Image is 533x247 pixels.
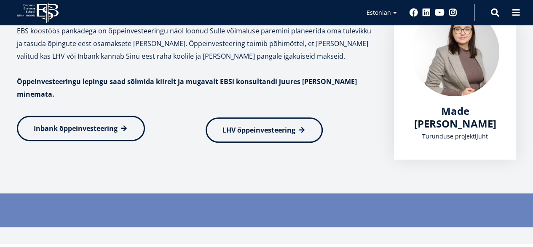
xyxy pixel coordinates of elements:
[422,8,431,17] a: Linkedin
[411,8,499,96] img: Made Katsević
[34,124,118,133] span: Inbank õppeinvesteering
[17,24,377,62] p: EBS koostöös pankadega on õppeinvesteeringu näol loonud Sulle võimaluse paremini planeerida oma t...
[410,8,418,17] a: Facebook
[206,117,323,143] a: LHV õppeinvesteering
[414,104,496,130] span: Made [PERSON_NAME]
[17,116,145,141] a: Inbank õppeinvesteering
[17,77,357,99] strong: Õppeinvesteeringu lepingu saad sõlmida kiirelt ja mugavalt EBSi konsultandi juures [PERSON_NAME] ...
[411,105,499,130] a: Made [PERSON_NAME]
[411,130,499,143] div: Turunduse projektijuht
[435,8,445,17] a: Youtube
[449,8,457,17] a: Instagram
[222,125,295,135] span: LHV õppeinvesteering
